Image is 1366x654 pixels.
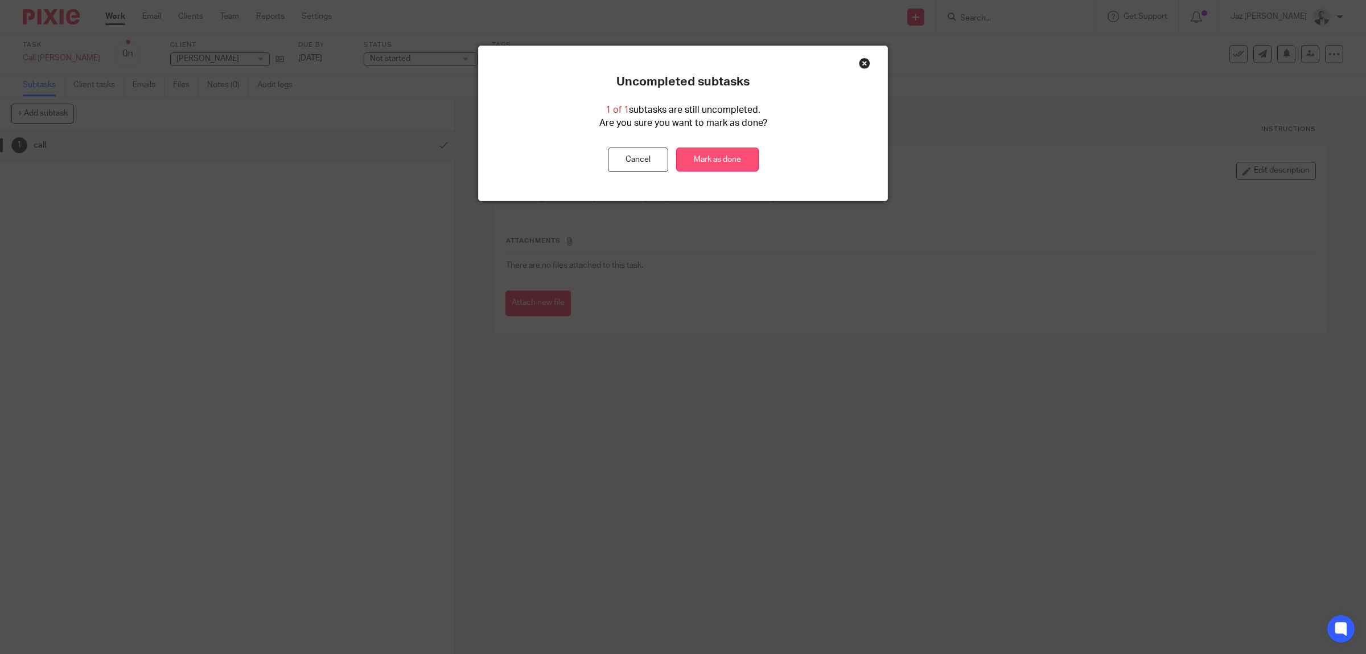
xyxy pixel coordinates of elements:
a: Mark as done [676,148,759,172]
p: Are you sure you want to mark as done? [599,117,767,130]
span: 1 of 1 [606,105,629,115]
div: Close this dialog window [859,58,870,69]
p: Uncompleted subtasks [616,75,750,89]
p: subtasks are still uncompleted. [606,104,760,117]
button: Cancel [608,148,668,172]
